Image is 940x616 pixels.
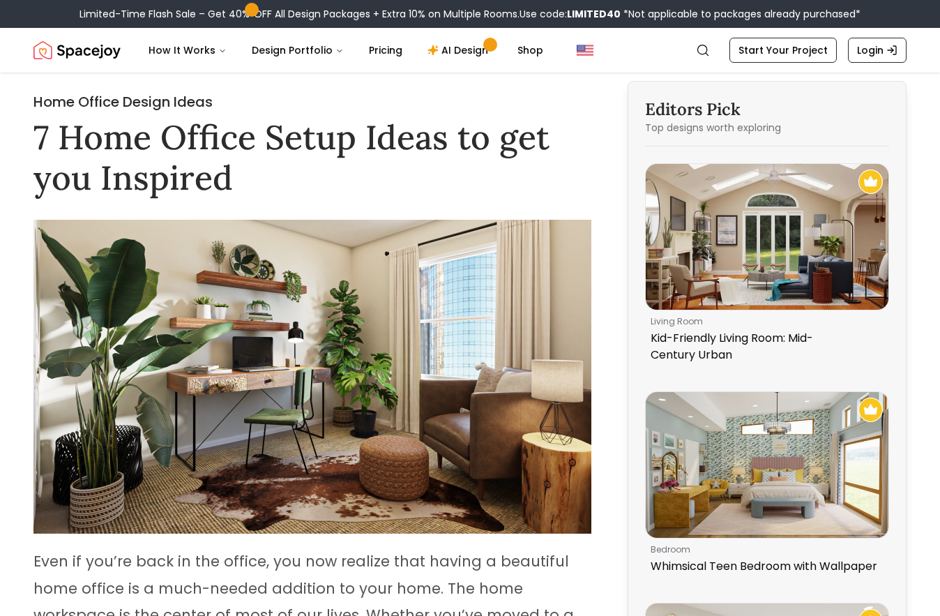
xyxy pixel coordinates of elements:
[646,392,888,538] img: Whimsical Teen Bedroom with Wallpaper
[645,163,889,369] a: Kid-Friendly Living Room: Mid-Century UrbanRecommended Spacejoy Design - Kid-Friendly Living Room...
[729,38,837,63] a: Start Your Project
[577,42,593,59] img: United States
[416,36,503,64] a: AI Design
[33,36,121,64] a: Spacejoy
[520,7,621,21] span: Use code:
[137,36,554,64] nav: Main
[241,36,355,64] button: Design Portfolio
[645,121,889,135] p: Top designs worth exploring
[567,7,621,21] b: LIMITED40
[33,117,591,197] h1: 7 Home Office Setup Ideas to get you Inspired
[651,558,878,575] p: Whimsical Teen Bedroom with Wallpaper
[651,316,878,327] p: living room
[858,170,883,194] img: Recommended Spacejoy Design - Kid-Friendly Living Room: Mid-Century Urban
[506,36,554,64] a: Shop
[621,7,861,21] span: *Not applicable to packages already purchased*
[858,398,883,422] img: Recommended Spacejoy Design - Whimsical Teen Bedroom with Wallpaper
[645,98,889,121] h3: Editors Pick
[646,164,888,310] img: Kid-Friendly Living Room: Mid-Century Urban
[33,36,121,64] img: Spacejoy Logo
[651,330,878,363] p: Kid-Friendly Living Room: Mid-Century Urban
[33,28,907,73] nav: Global
[33,92,591,112] h2: Home Office Design Ideas
[651,544,878,555] p: bedroom
[137,36,238,64] button: How It Works
[848,38,907,63] a: Login
[33,220,591,534] img: Beautiful Home office with greenery designed by spacejoy
[358,36,414,64] a: Pricing
[645,391,889,580] a: Whimsical Teen Bedroom with WallpaperRecommended Spacejoy Design - Whimsical Teen Bedroom with Wa...
[79,7,861,21] div: Limited-Time Flash Sale – Get 40% OFF All Design Packages + Extra 10% on Multiple Rooms.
